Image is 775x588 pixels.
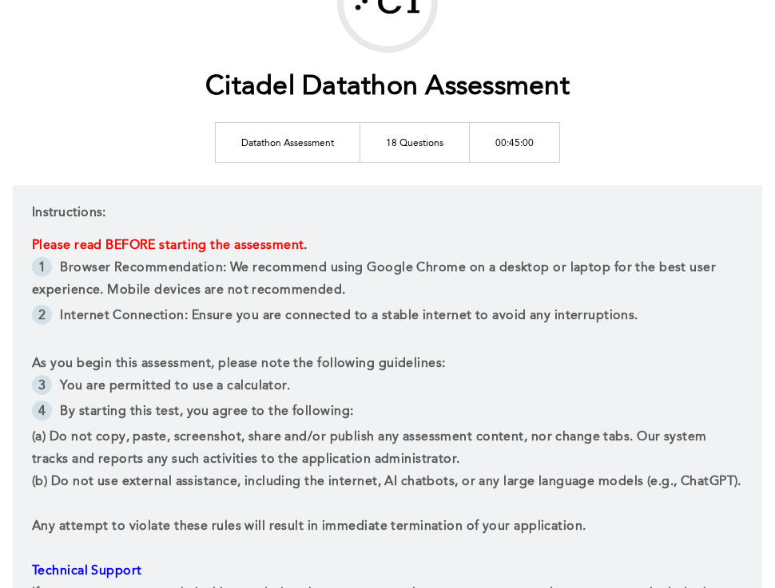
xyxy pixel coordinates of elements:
[32,262,720,297] span: Browser Recommendation: We recommend using Google Chrome on a desktop or laptop for the best user...
[32,239,308,252] strong: Please read BEFORE starting the assessment.
[60,380,290,393] span: You are permitted to use a calculator.
[32,565,141,578] span: Technical Support
[32,476,741,488] span: (b) Do not use external assistance, including the internet, AI chatbots, or any large language mo...
[470,122,560,162] td: 00:45:00
[205,71,570,104] h1: Citadel Datathon Assessment
[216,122,360,162] td: Datathon Assessment
[60,310,638,322] span: Internet Connection: Ensure you are connected to a stable internet to avoid any interruptions.
[60,405,353,418] span: By starting this test, you agree to the following:
[32,520,586,533] span: Any attempt to violate these rules will result in immediate termination of your application.
[32,357,445,370] span: As you begin this assessment, please note the following guidelines:
[360,122,470,162] td: 18 Questions
[32,431,710,466] span: (a) Do not copy, paste, screenshot, share and/or publish any assessment content, nor change tabs....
